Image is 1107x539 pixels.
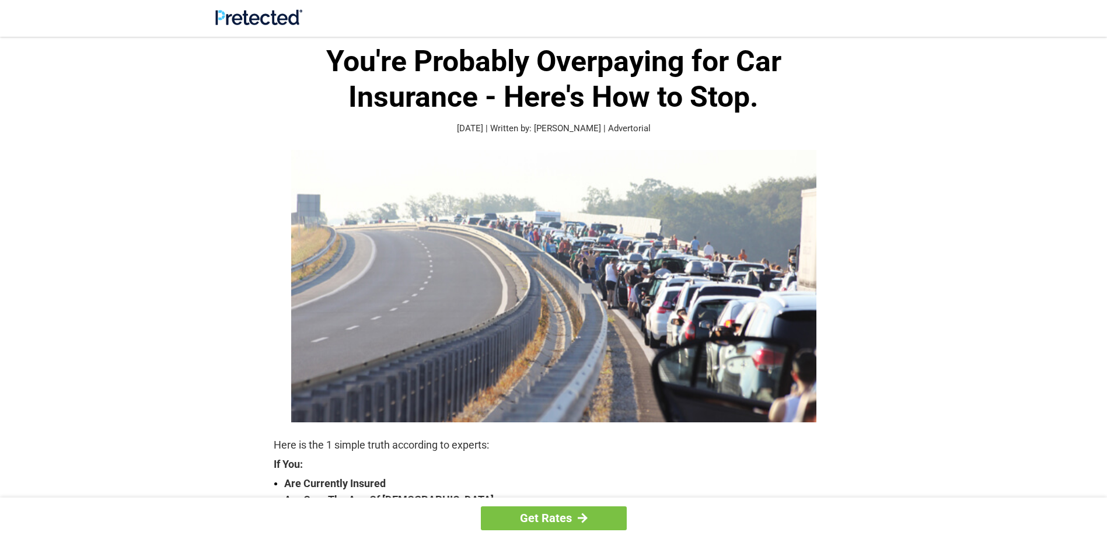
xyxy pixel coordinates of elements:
[274,437,834,453] p: Here is the 1 simple truth according to experts:
[481,506,627,530] a: Get Rates
[284,492,834,508] strong: Are Over The Age Of [DEMOGRAPHIC_DATA]
[274,44,834,115] h1: You're Probably Overpaying for Car Insurance - Here's How to Stop.
[274,122,834,135] p: [DATE] | Written by: [PERSON_NAME] | Advertorial
[284,475,834,492] strong: Are Currently Insured
[215,9,302,25] img: Site Logo
[215,16,302,27] a: Site Logo
[274,459,834,470] strong: If You:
